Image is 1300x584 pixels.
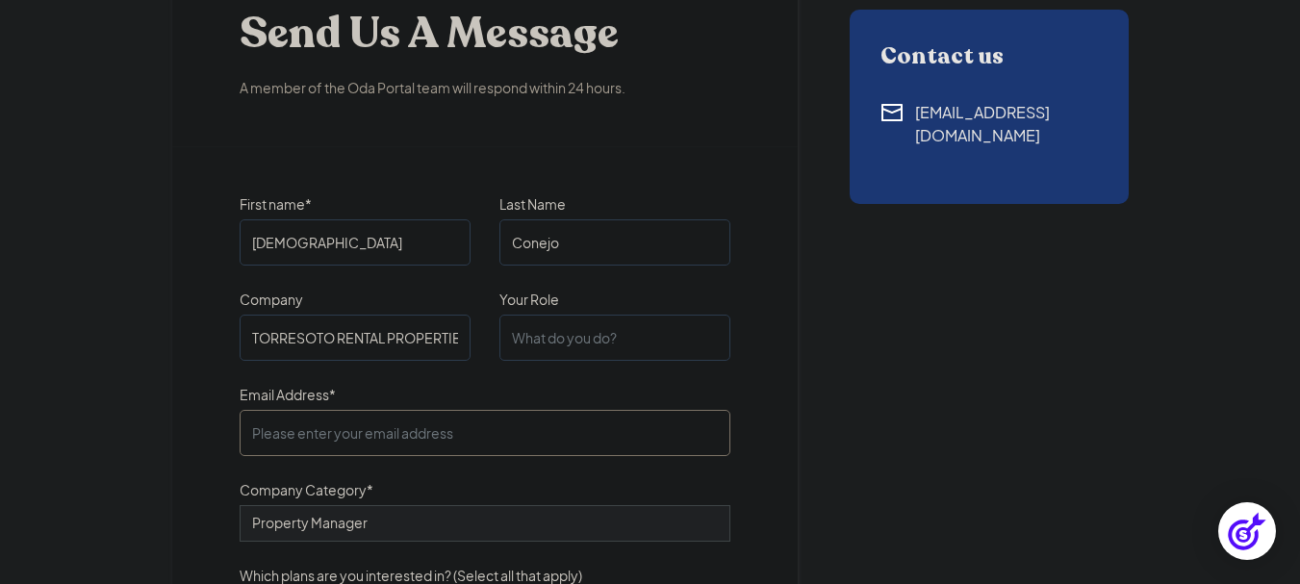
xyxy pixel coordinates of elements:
[499,219,730,266] input: What's your last name?
[240,315,471,361] input: Your Company Name
[915,101,1098,147] div: [EMAIL_ADDRESS][DOMAIN_NAME]
[499,193,730,215] label: Last Name
[880,101,904,124] img: Contact using email
[240,479,730,500] label: Company Category*
[240,5,730,63] h1: Send Us A Message
[240,410,730,456] input: Please enter your email address
[880,101,1098,147] a: Contact using email[EMAIL_ADDRESS][DOMAIN_NAME]
[240,219,471,266] input: What's your first name?
[240,78,730,98] div: A member of the Oda Portal team will respond within 24 hours.
[880,43,1098,70] div: Contact us
[240,289,471,310] label: Company
[499,315,730,361] input: What do you do?
[240,193,471,215] label: First name*
[240,384,730,405] label: Email Address*
[499,289,730,310] label: Your Role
